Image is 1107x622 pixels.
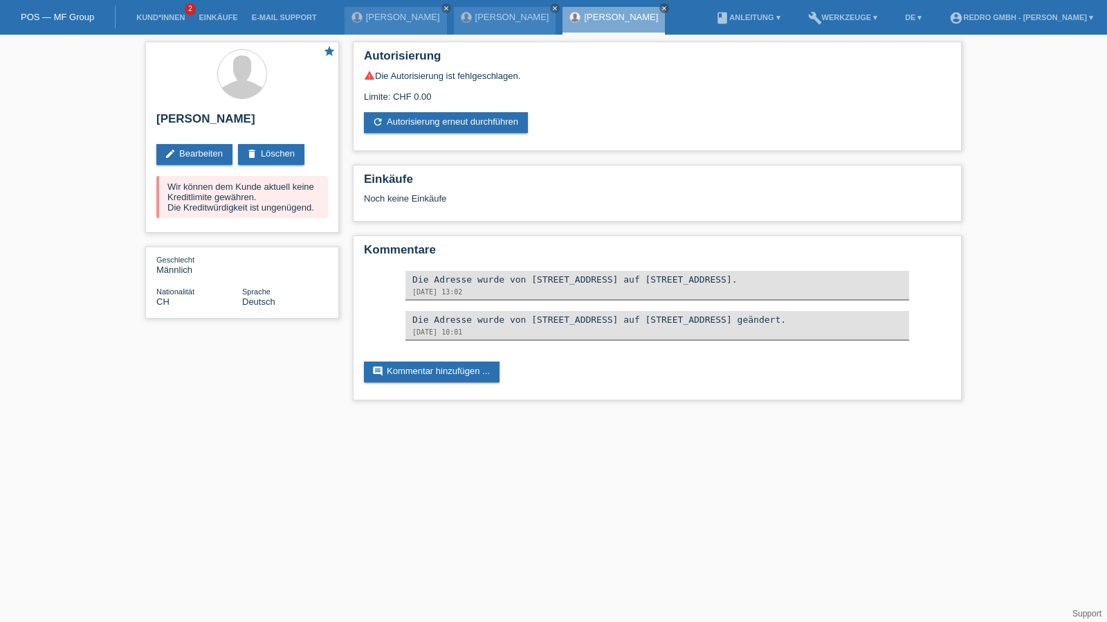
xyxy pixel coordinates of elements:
[246,148,257,159] i: delete
[551,5,558,12] i: close
[245,13,324,21] a: E-Mail Support
[364,81,951,102] div: Limite: CHF 0.00
[584,12,658,22] a: [PERSON_NAME]
[412,274,902,285] div: Die Adresse wurde von [STREET_ADDRESS] auf [STREET_ADDRESS].
[242,287,271,296] span: Sprache
[708,13,787,21] a: bookAnleitung ▾
[412,288,902,296] div: [DATE] 13:02
[242,296,275,307] span: Deutsch
[192,13,244,21] a: Einkäufe
[364,70,375,81] i: warning
[129,13,192,21] a: Kund*innen
[364,49,951,70] h2: Autorisierung
[323,45,336,60] a: star
[364,112,528,133] a: refreshAutorisierung erneut durchführen
[364,193,951,214] div: Noch keine Einkäufe
[898,13,928,21] a: DE ▾
[372,366,383,377] i: comment
[808,11,822,25] i: build
[550,3,560,13] a: close
[323,45,336,57] i: star
[661,5,668,12] i: close
[156,112,328,133] h2: [PERSON_NAME]
[801,13,885,21] a: buildWerkzeuge ▾
[412,314,902,325] div: Die Adresse wurde von [STREET_ADDRESS] auf [STREET_ADDRESS] geändert.
[372,116,383,127] i: refresh
[715,11,729,25] i: book
[364,243,951,264] h2: Kommentare
[659,3,669,13] a: close
[238,144,304,165] a: deleteLöschen
[412,328,902,336] div: [DATE] 10:01
[156,176,328,218] div: Wir können dem Kunde aktuell keine Kreditlimite gewähren. Die Kreditwürdigkeit ist ungenügend.
[21,12,94,22] a: POS — MF Group
[942,13,1100,21] a: account_circleRedro GmbH - [PERSON_NAME] ▾
[443,5,450,12] i: close
[364,172,951,193] h2: Einkäufe
[156,144,232,165] a: editBearbeiten
[156,254,242,275] div: Männlich
[441,3,451,13] a: close
[165,148,176,159] i: edit
[949,11,963,25] i: account_circle
[475,12,549,22] a: [PERSON_NAME]
[185,3,196,15] span: 2
[156,287,194,296] span: Nationalität
[1072,609,1101,619] a: Support
[364,362,500,382] a: commentKommentar hinzufügen ...
[156,296,170,307] span: Schweiz
[364,70,951,81] div: Die Autorisierung ist fehlgeschlagen.
[156,256,194,264] span: Geschlecht
[366,12,440,22] a: [PERSON_NAME]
